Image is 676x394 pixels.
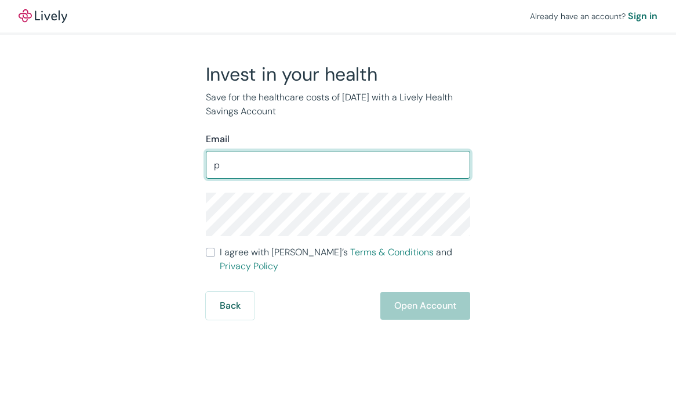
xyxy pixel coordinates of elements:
[19,9,67,23] a: LivelyLively
[19,9,67,23] img: Lively
[206,63,470,86] h2: Invest in your health
[206,132,230,146] label: Email
[220,260,278,272] a: Privacy Policy
[350,246,434,258] a: Terms & Conditions
[206,292,255,320] button: Back
[220,245,470,273] span: I agree with [PERSON_NAME]’s and
[628,9,657,23] a: Sign in
[206,91,470,118] p: Save for the healthcare costs of [DATE] with a Lively Health Savings Account
[530,9,657,23] div: Already have an account?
